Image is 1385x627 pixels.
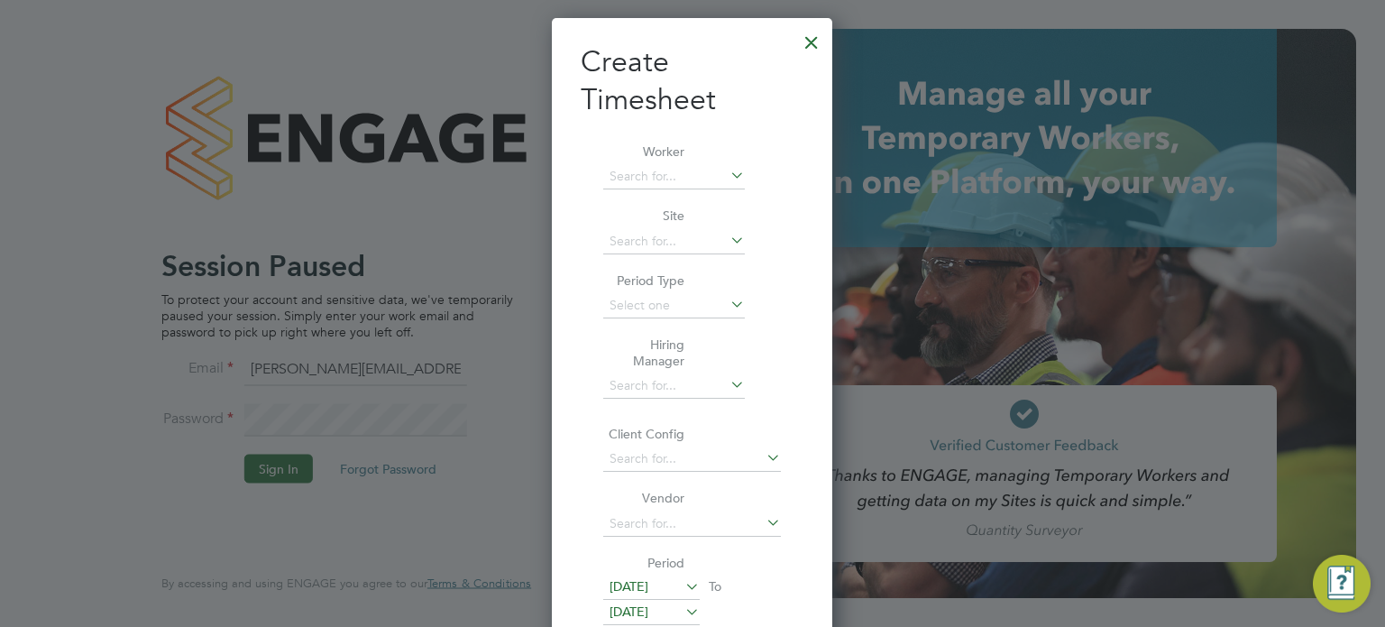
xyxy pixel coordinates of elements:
input: Search for... [603,512,781,537]
input: Select one [603,293,745,318]
input: Search for... [603,164,745,189]
input: Search for... [603,447,781,472]
label: Site [603,207,684,224]
h2: Create Timesheet [581,43,803,118]
span: [DATE] [610,578,648,595]
label: Client Config [603,426,684,442]
span: To [703,575,727,598]
input: Search for... [603,229,745,254]
input: Search for... [603,373,745,399]
span: [DATE] [610,604,648,620]
label: Period [603,555,684,571]
button: Engage Resource Center [1313,555,1371,613]
label: Worker [603,143,684,160]
label: Hiring Manager [603,337,684,369]
label: Vendor [603,490,684,506]
label: Period Type [603,272,684,289]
